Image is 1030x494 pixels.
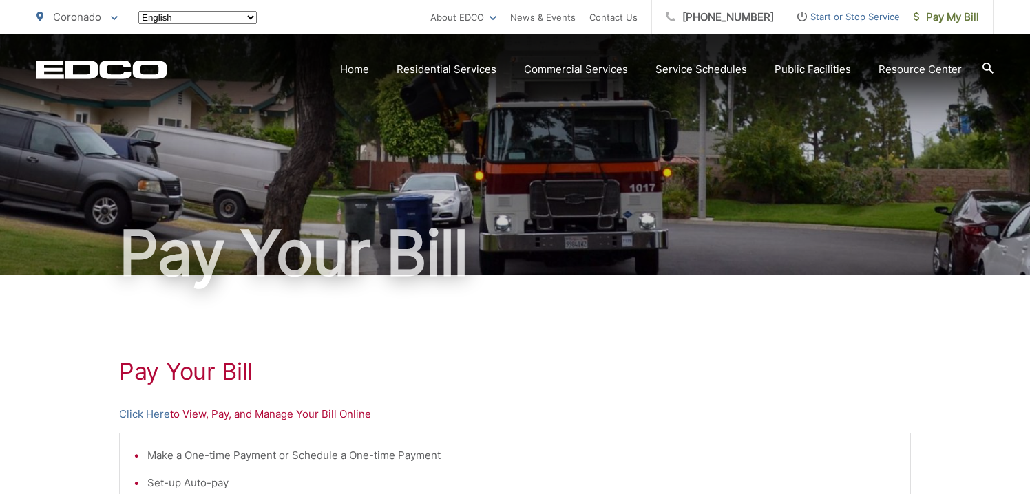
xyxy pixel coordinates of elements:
a: Residential Services [397,61,496,78]
select: Select a language [138,11,257,24]
a: About EDCO [430,9,496,25]
li: Make a One-time Payment or Schedule a One-time Payment [147,447,896,464]
span: Pay My Bill [914,9,979,25]
a: Resource Center [879,61,962,78]
a: Home [340,61,369,78]
a: Click Here [119,406,170,422]
h1: Pay Your Bill [36,219,994,288]
a: EDCD logo. Return to the homepage. [36,60,167,79]
a: News & Events [510,9,576,25]
li: Set-up Auto-pay [147,475,896,491]
a: Commercial Services [524,61,628,78]
h1: Pay Your Bill [119,358,911,385]
span: Coronado [53,10,101,23]
a: Contact Us [589,9,638,25]
p: to View, Pay, and Manage Your Bill Online [119,406,911,422]
a: Public Facilities [775,61,851,78]
a: Service Schedules [655,61,747,78]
